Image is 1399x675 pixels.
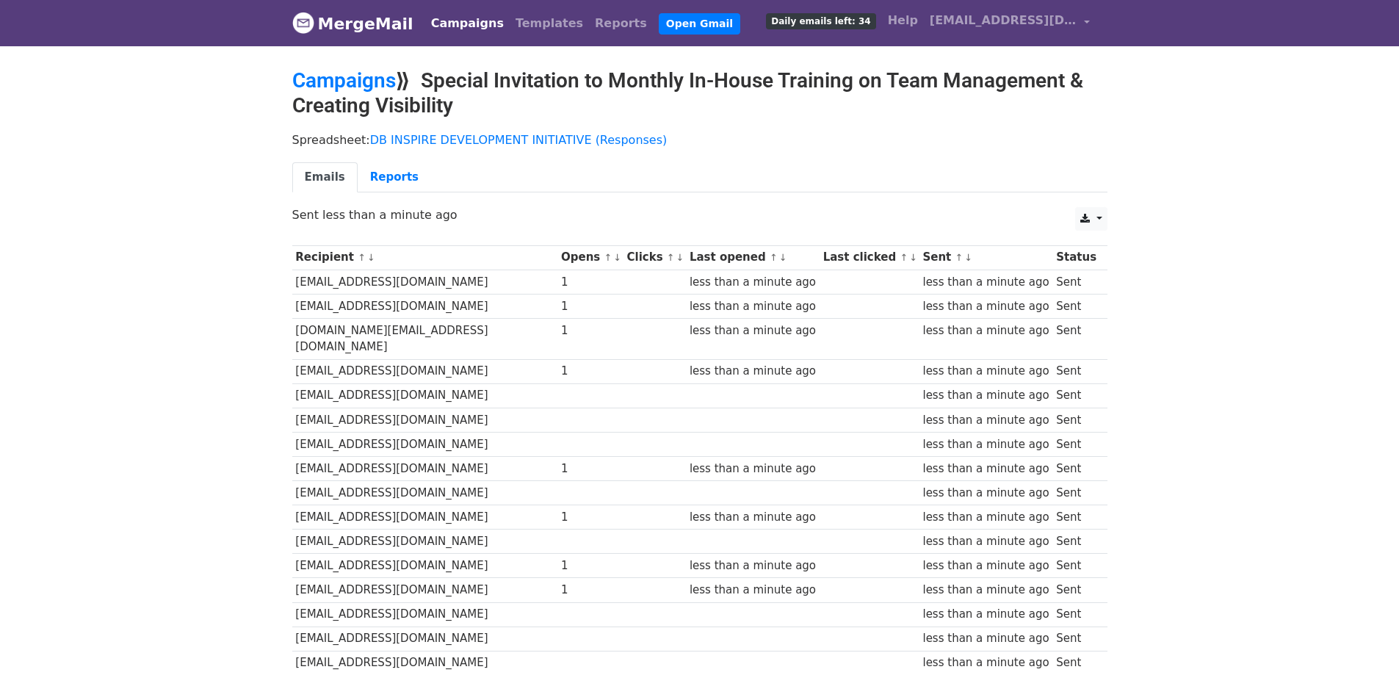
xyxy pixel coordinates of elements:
td: Sent [1052,432,1099,456]
td: [EMAIL_ADDRESS][DOMAIN_NAME] [292,627,558,651]
div: 1 [561,509,620,526]
a: ↑ [900,252,908,263]
div: less than a minute ago [922,436,1049,453]
a: ↑ [358,252,366,263]
td: Sent [1052,578,1099,602]
div: less than a minute ago [690,509,816,526]
td: Sent [1052,602,1099,627]
td: Sent [1052,505,1099,530]
a: Open Gmail [659,13,740,35]
div: less than a minute ago [922,557,1049,574]
td: [EMAIL_ADDRESS][DOMAIN_NAME] [292,578,558,602]
a: ↓ [676,252,684,263]
td: [EMAIL_ADDRESS][DOMAIN_NAME] [292,456,558,480]
td: Sent [1052,408,1099,432]
a: Reports [589,9,653,38]
td: [EMAIL_ADDRESS][DOMAIN_NAME] [292,408,558,432]
div: 1 [561,363,620,380]
td: Sent [1052,651,1099,675]
img: MergeMail logo [292,12,314,34]
td: [EMAIL_ADDRESS][DOMAIN_NAME] [292,554,558,578]
td: Sent [1052,627,1099,651]
a: ↓ [367,252,375,263]
th: Status [1052,245,1099,270]
td: Sent [1052,294,1099,318]
th: Last opened [686,245,820,270]
td: [EMAIL_ADDRESS][DOMAIN_NAME] [292,359,558,383]
td: [EMAIL_ADDRESS][DOMAIN_NAME] [292,294,558,318]
a: Templates [510,9,589,38]
a: Daily emails left: 34 [760,6,881,35]
td: Sent [1052,554,1099,578]
a: Campaigns [292,68,396,93]
div: less than a minute ago [922,654,1049,671]
th: Opens [557,245,623,270]
h2: ⟫ Special Invitation to Monthly In-House Training on Team Management & Creating Visibility [292,68,1107,118]
td: [EMAIL_ADDRESS][DOMAIN_NAME] [292,651,558,675]
a: DB INSPIRE DEVELOPMENT INITIATIVE (Responses) [370,133,668,147]
th: Sent [919,245,1053,270]
div: less than a minute ago [922,606,1049,623]
div: 1 [561,298,620,315]
div: 1 [561,274,620,291]
div: less than a minute ago [922,298,1049,315]
div: less than a minute ago [922,533,1049,550]
div: less than a minute ago [922,412,1049,429]
div: less than a minute ago [690,461,816,477]
a: ↑ [955,252,964,263]
div: less than a minute ago [922,582,1049,599]
a: ↓ [964,252,972,263]
span: [EMAIL_ADDRESS][DOMAIN_NAME] [930,12,1077,29]
div: less than a minute ago [690,363,816,380]
a: ↑ [667,252,675,263]
td: [DOMAIN_NAME][EMAIL_ADDRESS][DOMAIN_NAME] [292,318,558,359]
div: less than a minute ago [690,298,816,315]
div: less than a minute ago [690,557,816,574]
td: Sent [1052,270,1099,294]
div: less than a minute ago [690,322,816,339]
div: 1 [561,461,620,477]
a: ↓ [779,252,787,263]
p: Sent less than a minute ago [292,207,1107,223]
div: less than a minute ago [922,274,1049,291]
td: [EMAIL_ADDRESS][DOMAIN_NAME] [292,432,558,456]
th: Last clicked [820,245,919,270]
a: Reports [358,162,431,192]
div: less than a minute ago [922,322,1049,339]
div: less than a minute ago [922,509,1049,526]
td: Sent [1052,383,1099,408]
a: Help [882,6,924,35]
a: [EMAIL_ADDRESS][DOMAIN_NAME] [924,6,1096,40]
th: Recipient [292,245,558,270]
a: ↑ [770,252,778,263]
td: [EMAIL_ADDRESS][DOMAIN_NAME] [292,270,558,294]
td: Sent [1052,456,1099,480]
div: less than a minute ago [922,485,1049,502]
td: [EMAIL_ADDRESS][DOMAIN_NAME] [292,505,558,530]
div: less than a minute ago [922,461,1049,477]
td: [EMAIL_ADDRESS][DOMAIN_NAME] [292,481,558,505]
span: Daily emails left: 34 [766,13,875,29]
td: Sent [1052,359,1099,383]
div: less than a minute ago [922,387,1049,404]
a: ↑ [604,252,612,263]
a: ↓ [909,252,917,263]
div: 1 [561,557,620,574]
th: Clicks [623,245,686,270]
td: [EMAIL_ADDRESS][DOMAIN_NAME] [292,602,558,627]
div: less than a minute ago [690,274,816,291]
td: [EMAIL_ADDRESS][DOMAIN_NAME] [292,383,558,408]
a: Campaigns [425,9,510,38]
td: Sent [1052,530,1099,554]
div: 1 [561,322,620,339]
td: [EMAIL_ADDRESS][DOMAIN_NAME] [292,530,558,554]
div: less than a minute ago [922,630,1049,647]
td: Sent [1052,481,1099,505]
div: less than a minute ago [922,363,1049,380]
td: Sent [1052,318,1099,359]
a: MergeMail [292,8,413,39]
a: Emails [292,162,358,192]
div: 1 [561,582,620,599]
a: ↓ [613,252,621,263]
p: Spreadsheet: [292,132,1107,148]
